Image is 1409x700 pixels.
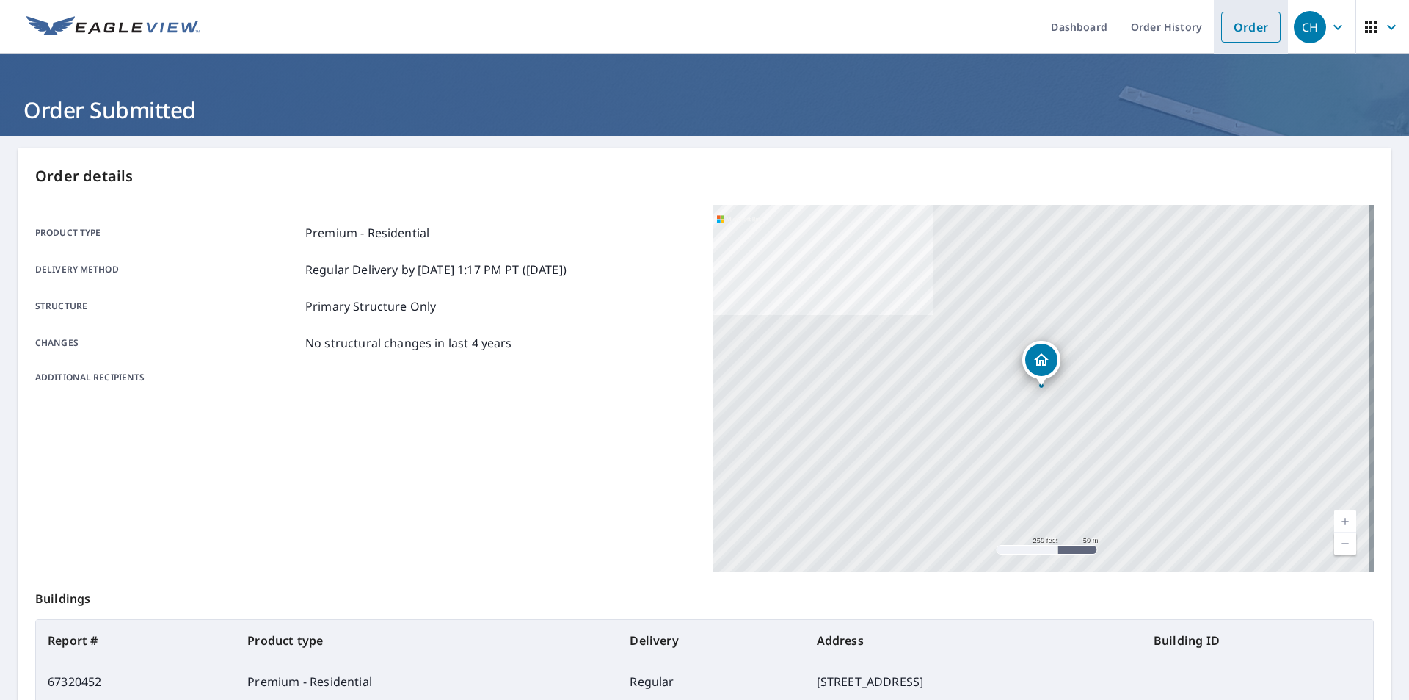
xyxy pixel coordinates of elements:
[236,620,618,661] th: Product type
[1334,510,1356,533] a: Current Level 17, Zoom In
[26,16,200,38] img: EV Logo
[805,620,1142,661] th: Address
[305,297,436,315] p: Primary Structure Only
[1294,11,1326,43] div: CH
[35,371,299,384] p: Additional recipients
[35,165,1374,187] p: Order details
[35,334,299,352] p: Changes
[36,620,236,661] th: Report #
[35,261,299,278] p: Delivery method
[305,261,567,278] p: Regular Delivery by [DATE] 1:17 PM PT ([DATE])
[35,224,299,242] p: Product type
[305,334,512,352] p: No structural changes in last 4 years
[618,620,804,661] th: Delivery
[1022,341,1060,386] div: Dropped pin, building 1, Residential property, 3 Woodcrest Professional Park Highland, IL 62249
[1142,620,1373,661] th: Building ID
[1221,12,1281,43] a: Order
[18,95,1391,125] h1: Order Submitted
[1334,533,1356,555] a: Current Level 17, Zoom Out
[35,572,1374,619] p: Buildings
[35,297,299,315] p: Structure
[305,224,429,242] p: Premium - Residential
